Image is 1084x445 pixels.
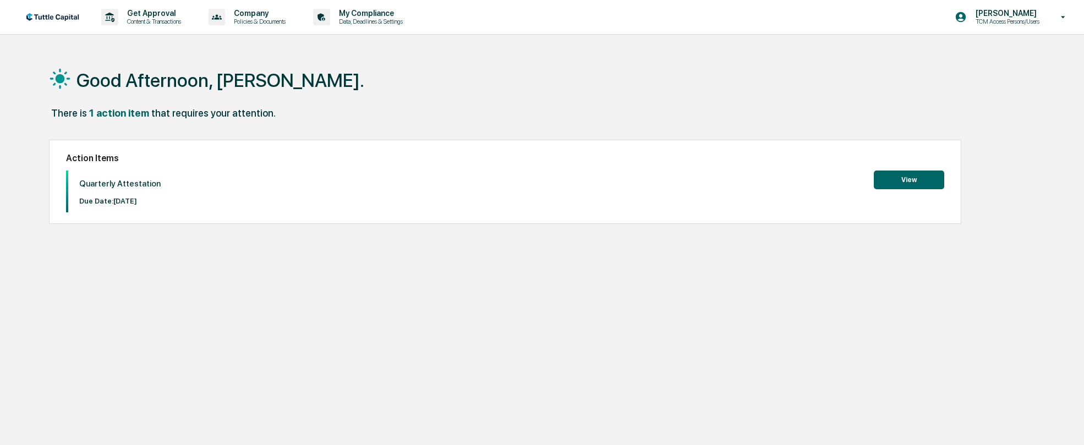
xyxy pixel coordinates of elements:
[76,69,364,91] h1: Good Afternoon, [PERSON_NAME].
[225,9,291,18] p: Company
[874,174,944,184] a: View
[330,9,408,18] p: My Compliance
[118,9,187,18] p: Get Approval
[26,13,79,21] img: logo
[79,179,161,189] p: Quarterly Attestation
[967,9,1045,18] p: [PERSON_NAME]
[874,171,944,189] button: View
[225,18,291,25] p: Policies & Documents
[89,107,149,119] div: 1 action item
[118,18,187,25] p: Content & Transactions
[79,197,161,205] p: Due Date: [DATE]
[66,153,944,163] h2: Action Items
[967,18,1045,25] p: TCM Access Persons/Users
[330,18,408,25] p: Data, Deadlines & Settings
[51,107,87,119] div: There is
[151,107,276,119] div: that requires your attention.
